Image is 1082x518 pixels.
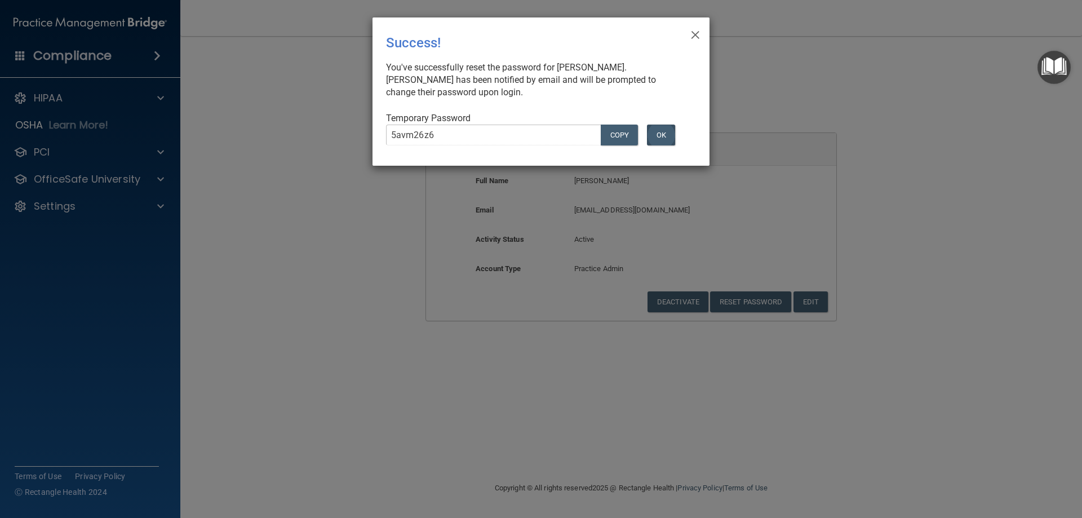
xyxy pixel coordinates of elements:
[601,125,638,145] button: COPY
[386,26,650,59] div: Success!
[647,125,675,145] button: OK
[1037,51,1071,84] button: Open Resource Center
[386,113,471,123] span: Temporary Password
[386,61,687,99] div: You've successfully reset the password for [PERSON_NAME]. [PERSON_NAME] has been notified by emai...
[690,22,700,45] span: ×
